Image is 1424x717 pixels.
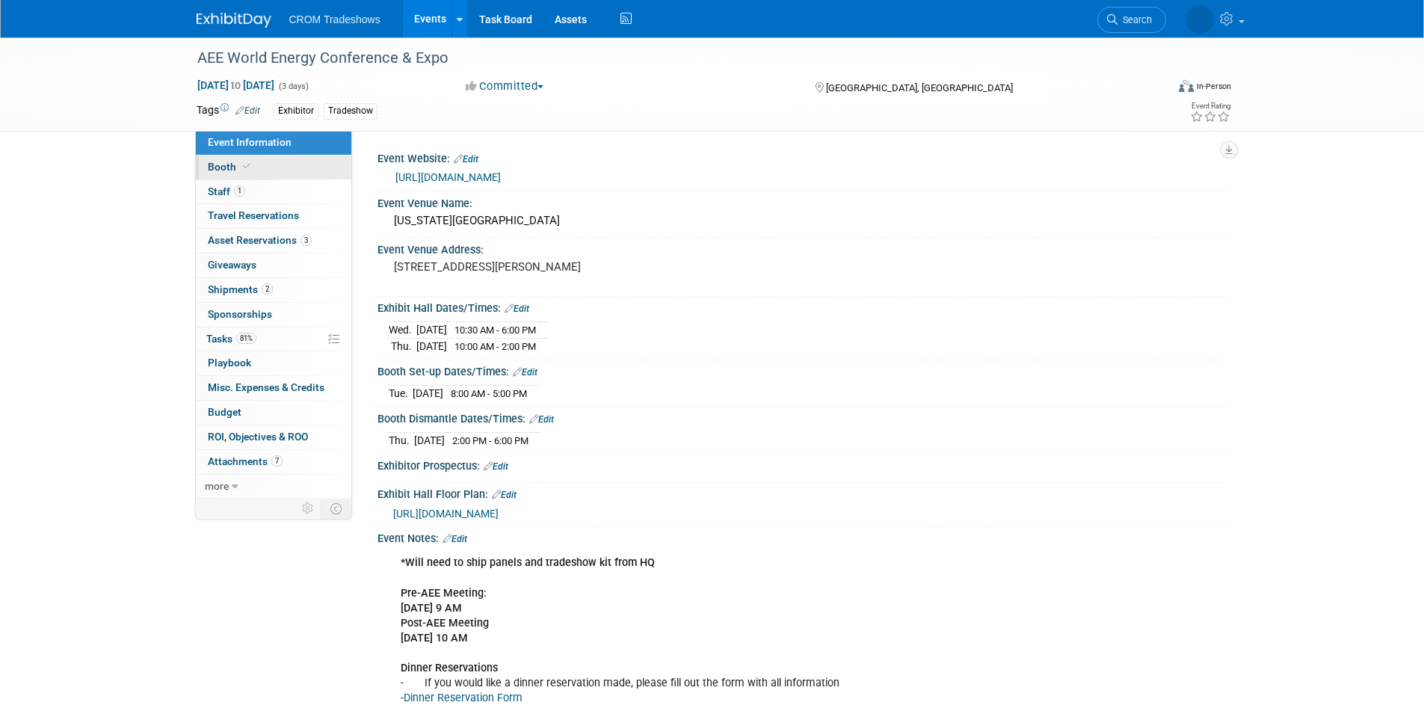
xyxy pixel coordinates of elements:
b: *Will need to ship panels and tradeshow kit from HQ Pre-AEE Meeting: [401,556,655,599]
div: [US_STATE][GEOGRAPHIC_DATA] [389,209,1217,233]
img: ExhibitDay [197,13,271,28]
span: Giveaways [208,259,256,271]
div: Exhibit Hall Floor Plan: [377,483,1228,502]
a: [URL][DOMAIN_NAME] [395,171,501,183]
span: ROI, Objectives & ROO [208,431,308,443]
pre: [STREET_ADDRESS][PERSON_NAME] [394,260,715,274]
a: Giveaways [196,253,351,277]
a: Edit [443,534,467,544]
div: Booth Dismantle Dates/Times: [377,407,1228,427]
td: [DATE] [413,386,443,401]
span: [DATE] [DATE] [197,79,275,92]
div: Exhibitor [274,103,318,119]
div: AEE World Energy Conference & Expo [192,45,1144,72]
span: Shipments [208,283,273,295]
td: [DATE] [414,433,445,449]
a: Playbook [196,351,351,375]
a: Search [1097,7,1166,33]
td: [DATE] [416,339,447,354]
span: 81% [236,333,256,344]
span: Budget [208,406,241,418]
td: Personalize Event Tab Strip [295,499,321,518]
a: Asset Reservations3 [196,229,351,253]
a: Budget [196,401,351,425]
a: Sponsorships [196,303,351,327]
div: Event Venue Name: [377,192,1228,211]
td: [DATE] [416,322,447,339]
span: Attachments [208,455,283,467]
td: Tue. [389,386,413,401]
span: (3 days) [277,81,309,91]
span: 8:00 AM - 5:00 PM [451,388,527,399]
td: Thu. [389,339,416,354]
div: Event Website: [377,147,1228,167]
span: 7 [271,455,283,467]
span: Booth [208,161,253,173]
a: Misc. Expenses & Credits [196,376,351,400]
a: Edit [492,490,517,500]
a: Attachments7 [196,450,351,474]
a: Edit [454,154,478,164]
div: Event Rating [1190,102,1230,110]
a: more [196,475,351,499]
div: Event Venue Address: [377,239,1228,257]
a: Edit [505,304,529,314]
div: Booth Set-up Dates/Times: [377,360,1228,380]
span: 1 [234,185,245,197]
a: Edit [529,414,554,425]
div: Event Format [1078,78,1232,100]
b: Dinner Reservations [401,662,498,674]
a: Event Information [196,131,351,155]
td: Toggle Event Tabs [321,499,351,518]
span: CROM Tradeshows [289,13,380,25]
span: 3 [300,235,312,246]
div: Exhibit Hall Dates/Times: [377,297,1228,316]
a: Travel Reservations [196,204,351,228]
a: Edit [513,367,537,378]
a: Dinner Reservation Form [404,692,523,704]
a: [URL][DOMAIN_NAME] [393,508,499,520]
span: Travel Reservations [208,209,299,221]
div: Tradeshow [324,103,377,119]
a: Tasks81% [196,327,351,351]
button: Committed [460,79,549,94]
span: 2 [262,283,273,295]
td: Tags [197,102,260,120]
a: Staff1 [196,180,351,204]
td: Wed. [389,322,416,339]
span: 10:30 AM - 6:00 PM [454,324,536,336]
b: [DATE] 9 AM [401,602,462,615]
div: Event Notes: [377,527,1228,547]
td: Thu. [389,433,414,449]
span: [GEOGRAPHIC_DATA], [GEOGRAPHIC_DATA] [826,82,1013,93]
span: Tasks [206,333,256,345]
i: Booth reservation complete [243,162,250,170]
span: 2:00 PM - 6:00 PM [452,435,528,446]
span: Sponsorships [208,308,272,320]
span: 10:00 AM - 2:00 PM [454,341,536,352]
img: Kristin Elliott [1186,5,1214,34]
a: Booth [196,156,351,179]
img: Format-Inperson.png [1179,80,1194,92]
span: Asset Reservations [208,234,312,246]
a: Shipments2 [196,278,351,302]
span: Event Information [208,136,292,148]
b: [DATE] 10 AM [401,632,468,644]
a: ROI, Objectives & ROO [196,425,351,449]
b: Post-AEE Meeting [401,617,489,630]
span: Misc. Expenses & Credits [208,381,324,393]
span: Staff [208,185,245,197]
span: Search [1118,14,1152,25]
span: Playbook [208,357,251,369]
span: more [205,480,229,492]
a: Edit [484,461,508,472]
div: In-Person [1196,81,1231,92]
span: to [229,79,243,91]
div: Exhibitor Prospectus: [377,455,1228,474]
a: Edit [235,105,260,116]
